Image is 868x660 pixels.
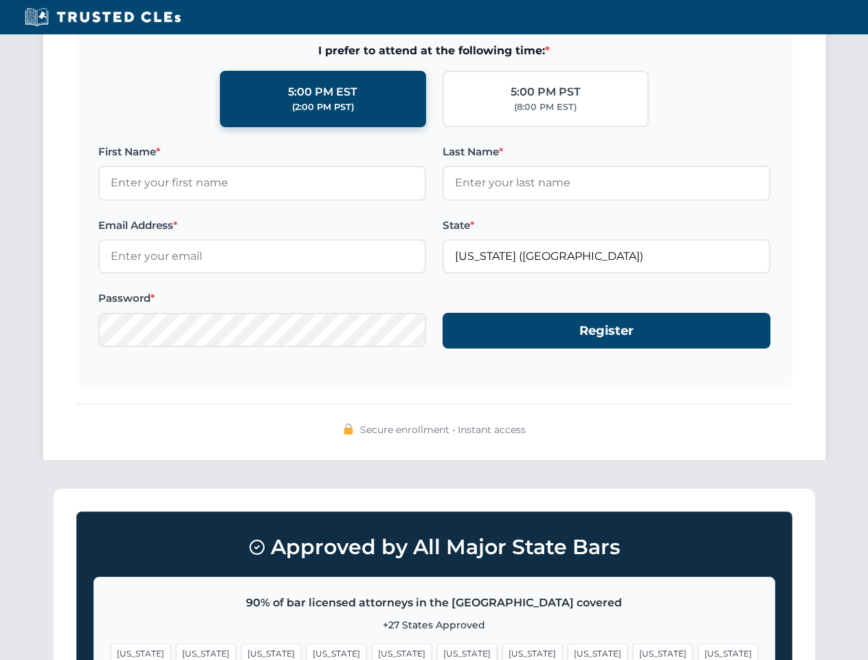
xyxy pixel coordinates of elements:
[343,423,354,434] img: 🔒
[443,144,770,160] label: Last Name
[111,594,758,612] p: 90% of bar licensed attorneys in the [GEOGRAPHIC_DATA] covered
[98,239,426,274] input: Enter your email
[98,290,426,307] label: Password
[98,42,770,60] span: I prefer to attend at the following time:
[288,83,357,101] div: 5:00 PM EST
[292,100,354,114] div: (2:00 PM PST)
[443,217,770,234] label: State
[511,83,581,101] div: 5:00 PM PST
[443,313,770,349] button: Register
[98,217,426,234] label: Email Address
[443,239,770,274] input: Arizona (AZ)
[443,166,770,200] input: Enter your last name
[111,617,758,632] p: +27 States Approved
[514,100,577,114] div: (8:00 PM EST)
[98,144,426,160] label: First Name
[21,7,185,27] img: Trusted CLEs
[98,166,426,200] input: Enter your first name
[360,422,526,437] span: Secure enrollment • Instant access
[93,529,775,566] h3: Approved by All Major State Bars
